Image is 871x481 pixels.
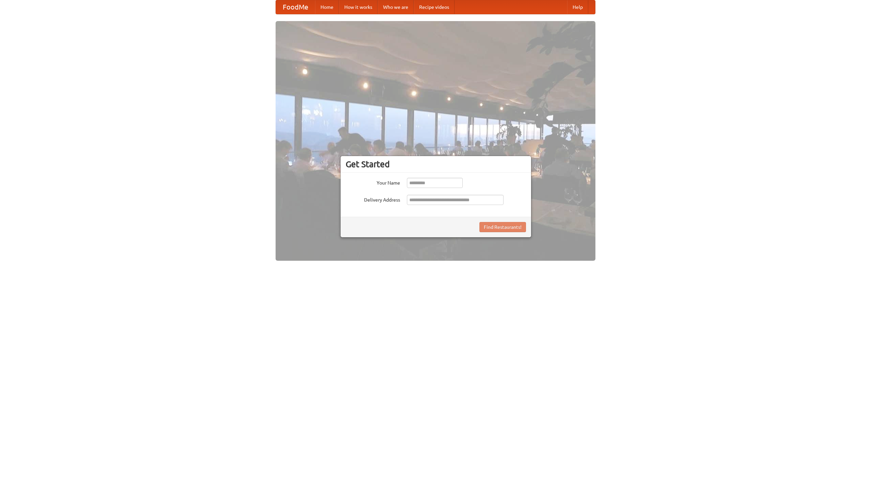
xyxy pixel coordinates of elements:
a: FoodMe [276,0,315,14]
a: How it works [339,0,378,14]
label: Your Name [346,178,400,186]
button: Find Restaurants! [479,222,526,232]
label: Delivery Address [346,195,400,203]
h3: Get Started [346,159,526,169]
a: Help [567,0,588,14]
a: Who we are [378,0,414,14]
a: Recipe videos [414,0,455,14]
a: Home [315,0,339,14]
